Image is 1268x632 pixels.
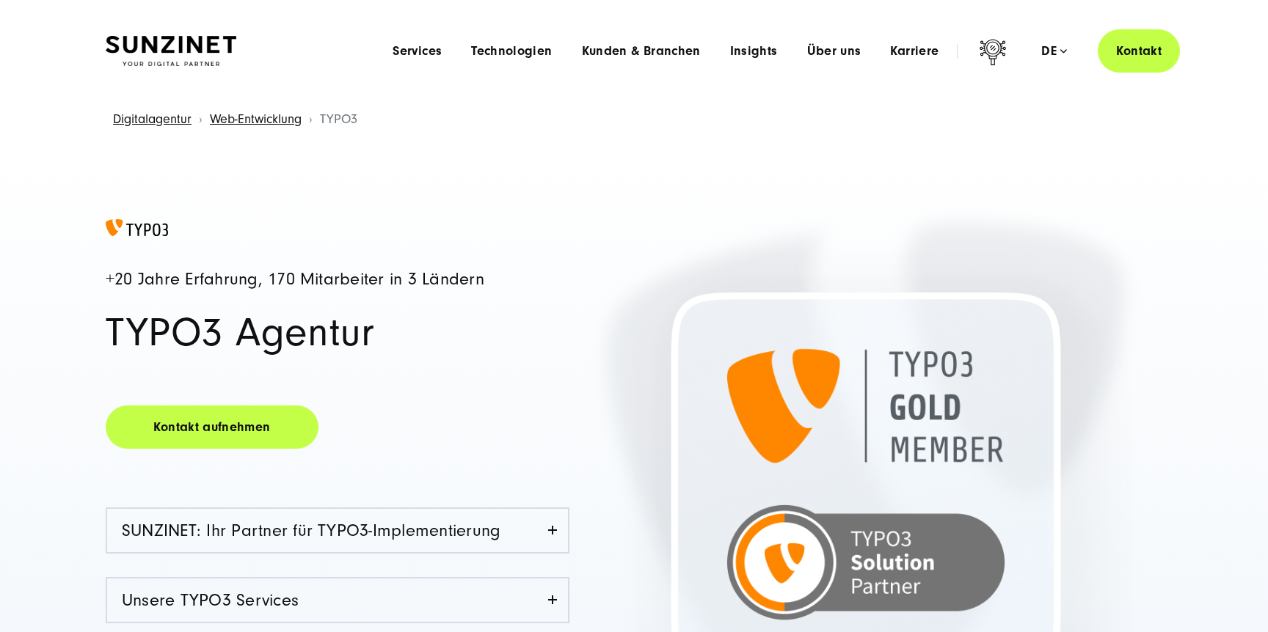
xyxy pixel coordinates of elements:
img: SUNZINET Full Service Digital Agentur [106,36,236,67]
a: Insights [730,44,778,59]
img: TYPO3 Agentur Logo farbig [106,219,168,237]
a: Web-Entwicklung [210,111,302,127]
h1: TYPO3 Agentur [106,312,569,353]
a: Kontakt aufnehmen [106,405,318,449]
h4: +20 Jahre Erfahrung, 170 Mitarbeiter in 3 Ländern [106,271,569,289]
a: Technologien [471,44,552,59]
span: TYPO3 [320,111,357,127]
a: Services [393,44,442,59]
a: Unsere TYPO3 Services [107,578,568,622]
a: Kontakt [1098,29,1180,73]
a: Über uns [807,44,861,59]
a: Karriere [890,44,939,59]
div: de [1041,44,1067,59]
a: Kunden & Branchen [582,44,701,59]
a: Digitalagentur [113,111,192,127]
a: SUNZINET: Ihr Partner für TYPO3-Implementierung [107,509,568,552]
